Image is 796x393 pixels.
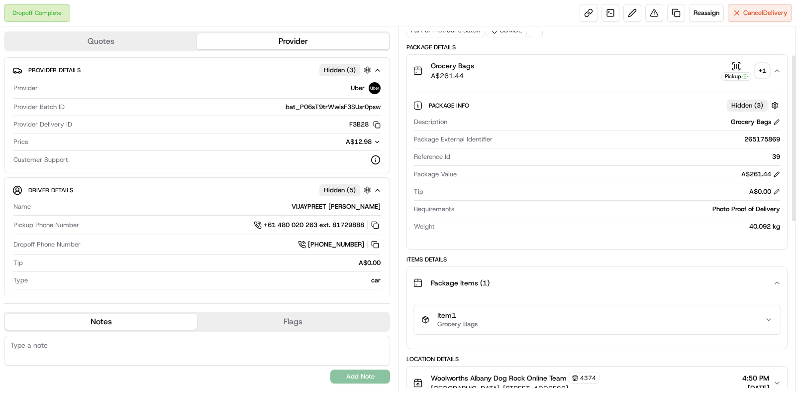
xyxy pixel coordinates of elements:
[13,221,79,230] span: Pickup Phone Number
[742,373,769,383] span: 4:50 PM
[346,137,372,146] span: A$12.98
[728,4,792,22] button: CancelDelivery
[406,355,788,363] div: Location Details
[458,205,780,214] div: Photo Proof of Delivery
[439,222,780,231] div: 40.092 kg
[351,84,365,93] span: Uber
[414,152,450,161] span: Reference Id
[580,374,596,382] span: 4374
[689,4,724,22] button: Reassign
[721,61,751,81] button: Pickup
[286,103,381,112] span: bat_P06sT9trWwisF3SUsr0psw
[28,66,81,74] span: Provider Details
[27,259,381,267] div: A$0.00
[414,135,493,144] span: Package External Identifier
[721,72,751,81] div: Pickup
[13,259,23,267] span: Tip
[13,120,72,129] span: Provider Delivery ID
[431,71,474,81] span: A$261.44
[319,184,374,196] button: Hidden (5)
[749,187,780,196] div: A$0.00
[414,205,454,214] span: Requirements
[407,267,787,299] button: Package Items (1)
[414,187,423,196] span: Tip
[13,103,65,112] span: Provider Batch ID
[731,118,780,127] div: Grocery Bags
[406,256,788,263] div: Items Details
[298,239,381,250] a: [PHONE_NUMBER]
[13,240,81,249] span: Dropoff Phone Number
[5,33,197,49] button: Quotes
[13,155,68,164] span: Customer Support
[349,120,381,129] button: F3B28
[293,137,381,146] button: A$12.98
[437,311,478,320] span: Item 1
[413,305,781,334] button: Item1Grocery Bags
[497,135,780,144] div: 265175869
[743,8,788,17] span: Cancel Delivery
[431,278,490,288] span: Package Items ( 1 )
[431,61,474,71] span: Grocery Bags
[254,220,381,231] a: +61 480 020 263 ext. 81729888
[28,186,73,194] span: Driver Details
[369,82,381,94] img: uber-new-logo.jpeg
[197,314,389,330] button: Flags
[13,276,28,285] span: Type
[319,64,374,76] button: Hidden (3)
[731,101,763,110] span: Hidden ( 3 )
[407,299,787,349] div: Package Items (1)
[264,221,364,230] span: +61 480 020 263 ext. 81729888
[414,170,457,179] span: Package Value
[721,61,769,81] button: Pickup+1
[324,66,356,75] span: Hidden ( 3 )
[407,87,787,249] div: Grocery BagsA$261.44Pickup+1
[12,62,382,78] button: Provider DetailsHidden (3)
[437,320,478,328] span: Grocery Bags
[13,84,38,93] span: Provider
[197,33,389,49] button: Provider
[741,170,780,179] div: A$261.44
[33,293,381,302] div: Toyota
[32,276,381,285] div: car
[454,152,780,161] div: 39
[414,222,435,231] span: Weight
[407,55,787,87] button: Grocery BagsA$261.44Pickup+1
[727,99,781,112] button: Hidden (3)
[406,43,788,51] div: Package Details
[755,64,769,78] div: + 1
[742,383,769,393] span: [DATE]
[12,182,382,198] button: Driver DetailsHidden (5)
[13,137,28,146] span: Price
[308,240,364,249] span: [PHONE_NUMBER]
[35,202,381,211] div: VIJAYPREET [PERSON_NAME]
[429,102,471,110] span: Package Info
[13,202,31,211] span: Name
[5,314,197,330] button: Notes
[431,373,567,383] span: Woolworths Albany Dog Rock Online Team
[414,118,447,127] span: Description
[324,186,356,195] span: Hidden ( 5 )
[694,8,719,17] span: Reassign
[13,293,29,302] span: Make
